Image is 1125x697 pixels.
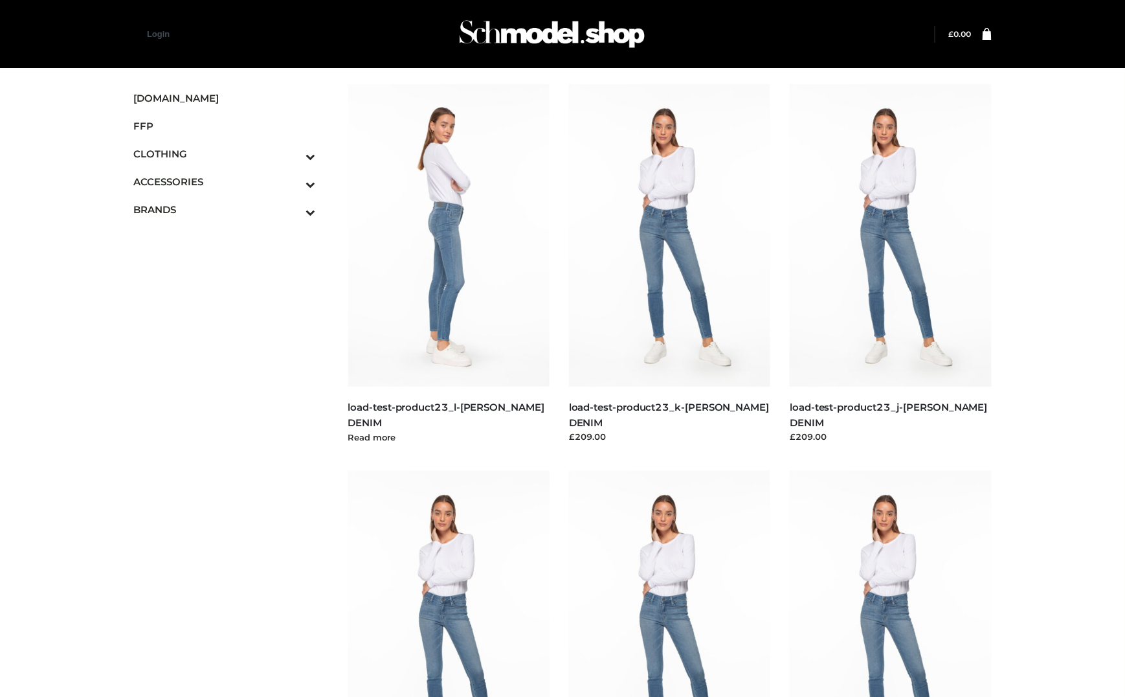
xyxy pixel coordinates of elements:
[949,29,954,39] span: £
[271,140,316,168] button: Toggle Submenu
[133,119,316,133] span: FFP
[271,196,316,223] button: Toggle Submenu
[949,29,972,39] bdi: 0.00
[790,430,992,443] div: £209.00
[133,174,316,189] span: ACCESSORIES
[790,401,987,428] a: load-test-product23_j-[PERSON_NAME] DENIM
[271,168,316,196] button: Toggle Submenu
[569,401,769,428] a: load-test-product23_k-[PERSON_NAME] DENIM
[133,202,316,217] span: BRANDS
[949,29,972,39] a: £0.00
[133,84,316,112] a: [DOMAIN_NAME]
[348,432,396,442] a: Read more
[133,146,316,161] span: CLOTHING
[133,196,316,223] a: BRANDSToggle Submenu
[133,168,316,196] a: ACCESSORIESToggle Submenu
[147,29,170,39] a: Login
[455,8,649,60] img: Schmodel Admin 964
[348,401,544,428] a: load-test-product23_l-[PERSON_NAME] DENIM
[569,430,771,443] div: £209.00
[133,91,316,106] span: [DOMAIN_NAME]
[133,112,316,140] a: FFP
[133,140,316,168] a: CLOTHINGToggle Submenu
